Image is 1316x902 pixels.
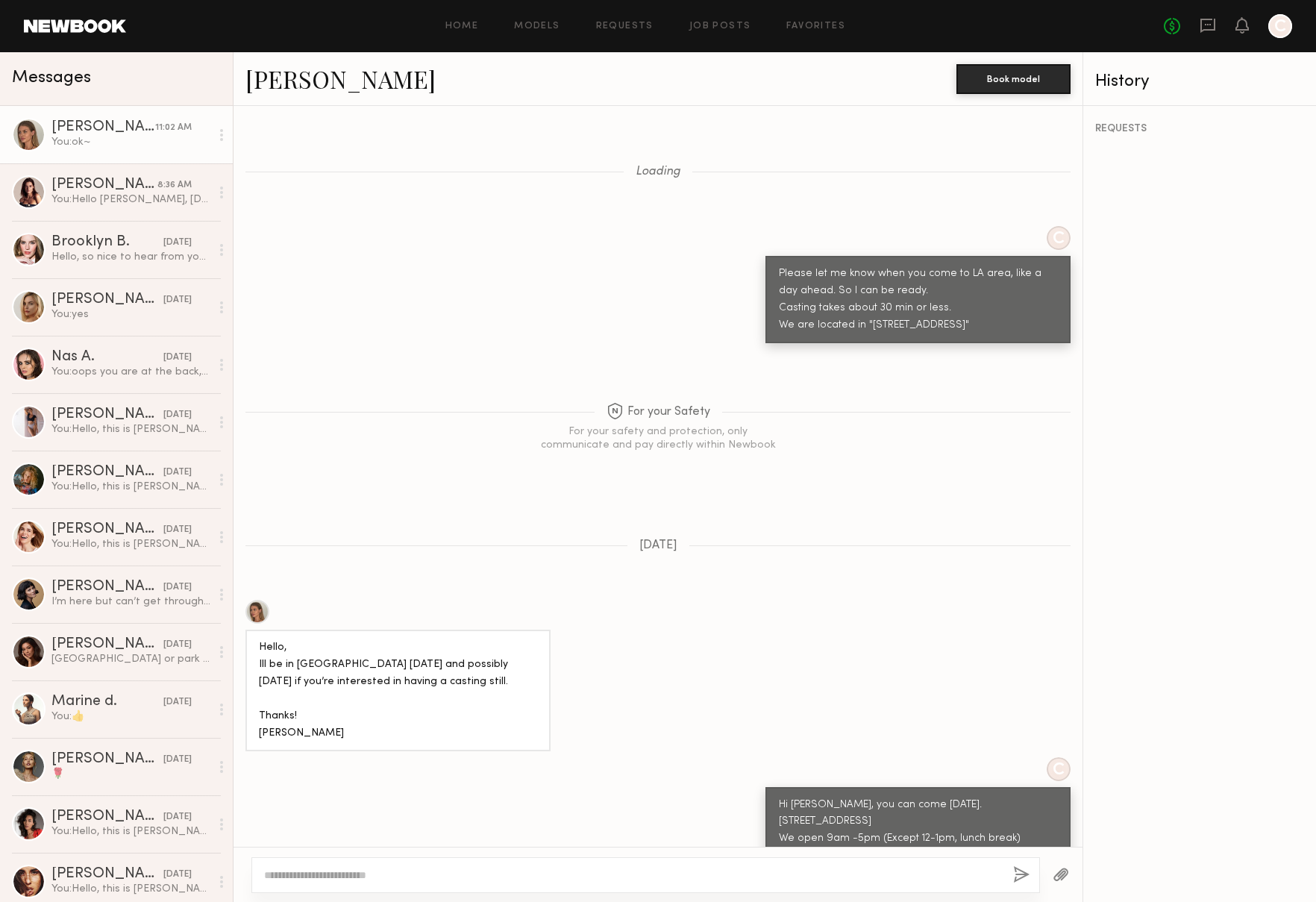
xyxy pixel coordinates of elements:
[51,882,210,896] div: You: Hello, this is [PERSON_NAME] from Beulahstyle. I’d like to invite you for the casting for ou...
[51,407,163,422] div: [PERSON_NAME]
[636,166,680,178] span: Loading
[51,235,163,250] div: Brooklyn B.
[639,539,677,552] span: [DATE]
[163,580,192,595] div: [DATE]
[51,695,163,710] div: Marine d.
[51,365,210,379] div: You: oops you are at the back, wait there plz~
[51,350,163,365] div: Nas A.
[163,638,192,652] div: [DATE]
[163,351,192,365] div: [DATE]
[956,64,1071,94] button: Book model
[514,22,560,31] a: Models
[51,652,210,666] div: [GEOGRAPHIC_DATA] or park inside ? ☺️
[1095,73,1304,90] div: History
[786,22,845,31] a: Favorites
[51,250,210,264] div: Hello, so nice to hear from you! I will actually be out of town for [DATE] - is there any way we ...
[539,425,777,452] div: For your safety and protection, only communicate and pay directly within Newbook
[51,422,210,436] div: You: Hello, this is [PERSON_NAME] from Beulahstyle. I’d like to invite you for the casting for ou...
[607,403,710,422] span: For your Safety
[163,236,192,250] div: [DATE]
[51,307,210,322] div: You: yes
[259,639,537,742] div: Hello, Ill be in [GEOGRAPHIC_DATA] [DATE] and possibly [DATE] if you’re interested in having a ca...
[51,637,163,652] div: [PERSON_NAME]
[51,824,210,839] div: You: Hello, this is [PERSON_NAME] from Beulahstyle. I’d like to invite you for the casting for ou...
[51,580,163,595] div: [PERSON_NAME]
[51,595,210,609] div: I’m here but can’t get through the gate
[163,753,192,767] div: [DATE]
[51,192,210,207] div: You: Hello [PERSON_NAME], [DATE] sounds good. What time?
[956,72,1071,84] a: Book model
[51,710,210,724] div: You: 👍
[51,522,163,537] div: [PERSON_NAME]
[155,121,192,135] div: 11:02 AM
[689,22,751,31] a: Job Posts
[163,293,192,307] div: [DATE]
[51,809,163,824] div: [PERSON_NAME]
[245,63,436,95] a: [PERSON_NAME]
[596,22,654,31] a: Requests
[779,797,1057,883] div: Hi [PERSON_NAME], you can come [DATE]. [STREET_ADDRESS] We open 9am -5pm (Except 12-1pm, lunch br...
[445,22,479,31] a: Home
[51,465,163,480] div: [PERSON_NAME]
[1268,14,1292,38] a: C
[163,523,192,537] div: [DATE]
[51,292,163,307] div: [PERSON_NAME]
[51,867,163,882] div: [PERSON_NAME]
[163,408,192,422] div: [DATE]
[51,537,210,551] div: You: Hello, this is [PERSON_NAME] from Beulahstyle. I’d like to invite you for the casting for ou...
[1095,124,1304,134] div: REQUESTS
[12,69,91,87] span: Messages
[163,810,192,824] div: [DATE]
[163,695,192,710] div: [DATE]
[163,466,192,480] div: [DATE]
[51,480,210,494] div: You: Hello, this is [PERSON_NAME] from Beulahstyle. I’d like to invite you for the casting for ou...
[163,868,192,882] div: [DATE]
[51,178,157,192] div: [PERSON_NAME]
[51,120,155,135] div: [PERSON_NAME]
[51,767,210,781] div: 🌹
[51,135,210,149] div: You: ok~
[779,266,1057,334] div: Please let me know when you come to LA area, like a day ahead. So I can be ready. Casting takes a...
[157,178,192,192] div: 8:36 AM
[51,752,163,767] div: [PERSON_NAME]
